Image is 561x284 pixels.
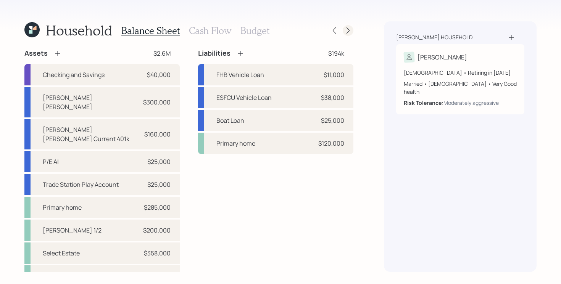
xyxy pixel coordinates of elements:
[147,271,171,281] div: $60,000
[404,99,443,106] b: Risk Tolerance:
[328,49,344,58] div: $194k
[43,226,102,235] div: [PERSON_NAME] 1/2
[43,249,80,258] div: Select Estate
[144,249,171,258] div: $358,000
[147,157,171,166] div: $25,000
[240,25,269,36] h3: Budget
[147,180,171,189] div: $25,000
[198,49,231,58] h4: Liabilities
[189,25,231,36] h3: Cash Flow
[43,93,138,111] div: [PERSON_NAME] [PERSON_NAME]
[143,98,171,107] div: $300,000
[396,34,472,41] div: [PERSON_NAME] household
[43,70,105,79] div: Checking and Savings
[43,157,59,166] div: P/E AI
[43,180,119,189] div: Trade Station Play Account
[144,203,171,212] div: $285,000
[318,139,344,148] div: $120,000
[404,69,517,77] div: [DEMOGRAPHIC_DATA] • Retiring in [DATE]
[24,49,48,58] h4: Assets
[321,93,344,102] div: $38,000
[144,130,171,139] div: $160,000
[216,93,272,102] div: ESFCU Vehicle Loan
[216,116,244,125] div: Boat Loan
[143,226,171,235] div: $200,000
[43,203,82,212] div: Primary home
[43,271,81,281] div: 740 Chestnut
[321,116,344,125] div: $25,000
[216,139,255,148] div: Primary home
[404,80,517,96] div: Married • [DEMOGRAPHIC_DATA] • Very Good health
[153,49,171,58] div: $2.6M
[43,125,142,143] div: [PERSON_NAME] [PERSON_NAME] Current 401k
[46,22,112,39] h1: Household
[324,70,344,79] div: $11,000
[443,99,499,107] div: Moderately aggressive
[121,25,180,36] h3: Balance Sheet
[147,70,171,79] div: $40,000
[418,53,467,62] div: [PERSON_NAME]
[216,70,264,79] div: FHB Vehicle Loan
